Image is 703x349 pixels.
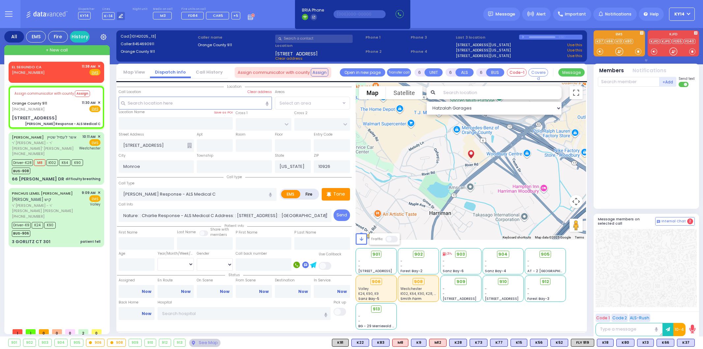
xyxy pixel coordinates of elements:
img: comment-alt.png [657,220,660,223]
a: [STREET_ADDRESS][US_STATE] [456,42,511,48]
span: [PHONE_NUMBER] [12,151,44,156]
span: Message [495,11,515,17]
button: Assign [311,68,328,76]
a: K37 [595,39,604,44]
div: BLS [470,339,487,347]
span: members [210,232,227,237]
button: Notifications [632,67,666,75]
span: 0 [65,329,75,334]
div: K37 [677,339,695,347]
input: Search location [439,86,561,99]
button: Map camera controls [570,195,583,208]
label: Call Type [119,181,134,186]
span: KY14 [78,12,91,19]
span: K64 [59,159,71,166]
button: Covered [528,68,548,77]
button: Show satellite imagery [386,86,423,99]
label: Cross 1 [236,111,248,116]
a: Use this [567,42,582,48]
div: BLS [511,339,527,347]
label: Hospital [158,300,172,305]
label: Save as POI [214,110,233,115]
a: FD55 [672,39,683,44]
span: BG - 29 Merriewold S. [358,324,395,329]
span: 10:11 AM [82,134,96,139]
span: K102 [46,159,58,166]
input: Search hospital [158,307,331,320]
button: Show street map [359,86,386,99]
span: 11:30 AM [82,100,96,105]
span: Help [650,11,659,17]
a: Open in new page [340,68,385,77]
button: Code-1 [507,68,527,77]
span: Alert [536,11,546,17]
div: 906 [86,339,104,346]
span: 904 [498,251,508,258]
button: Code 2 [611,314,628,322]
a: Use this [567,48,582,53]
span: - [443,259,445,264]
div: 909 [129,339,141,346]
span: 912 [542,278,549,285]
span: K90 [72,159,83,166]
div: BLS [530,339,548,347]
span: Location [224,84,245,89]
input: Search location here [119,97,272,109]
div: FLY 919 [571,339,594,347]
span: K24 [32,222,43,229]
a: K13 [615,39,623,44]
span: Status [225,272,243,277]
div: BLS [637,339,654,347]
div: BLS [677,339,695,347]
div: Year/Month/Week/Day [158,251,194,256]
span: - [358,259,360,264]
span: 2 [78,329,88,334]
a: KJPS [660,39,671,44]
label: Location [275,43,363,48]
span: Phone 2 [366,49,408,54]
span: Assign communicator with county [238,69,310,76]
div: 913 [174,339,186,346]
label: En Route [158,278,194,283]
div: 912 [159,339,171,346]
span: Forest Bay-3 [527,296,549,301]
a: [STREET_ADDRESS][US_STATE] [456,53,511,59]
span: - [527,286,529,291]
span: 902 [414,251,423,258]
div: BLS [351,339,369,347]
label: Call back number [236,251,267,256]
label: Turn off text [679,81,689,88]
span: Clear address [275,56,303,61]
div: ALS [429,339,447,347]
button: Internal Chat 2 [655,217,695,226]
span: [PHONE_NUMBER] [12,70,44,75]
span: Westchester [400,286,422,291]
div: 903 [39,339,51,346]
div: BLS [372,339,390,347]
div: 910 [145,339,156,346]
button: KY14 [669,8,695,21]
span: Sanz Bay-5 [358,296,379,301]
label: Caller name [198,35,273,40]
span: Phone 4 [411,49,454,54]
div: 908 [413,278,425,285]
div: Fire [48,31,68,43]
span: - [358,264,360,269]
button: Drag Pegman onto the map to open Street View [570,219,583,232]
span: 0 [39,329,49,334]
span: 11:38 AM [82,64,96,69]
label: Cad: [121,34,196,39]
span: - [400,264,402,269]
div: EMS [26,31,46,43]
label: From Scene [236,278,272,283]
label: Orange County 911 [198,42,273,48]
span: - [358,319,360,324]
img: client-location.gif [466,149,476,164]
span: KY14 [674,11,685,17]
a: Now [259,289,269,295]
label: Destination [275,278,311,283]
input: Search a contact [275,35,353,43]
span: Select an area [279,100,311,107]
span: [STREET_ADDRESS] [443,296,476,301]
button: Assign [75,90,90,97]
